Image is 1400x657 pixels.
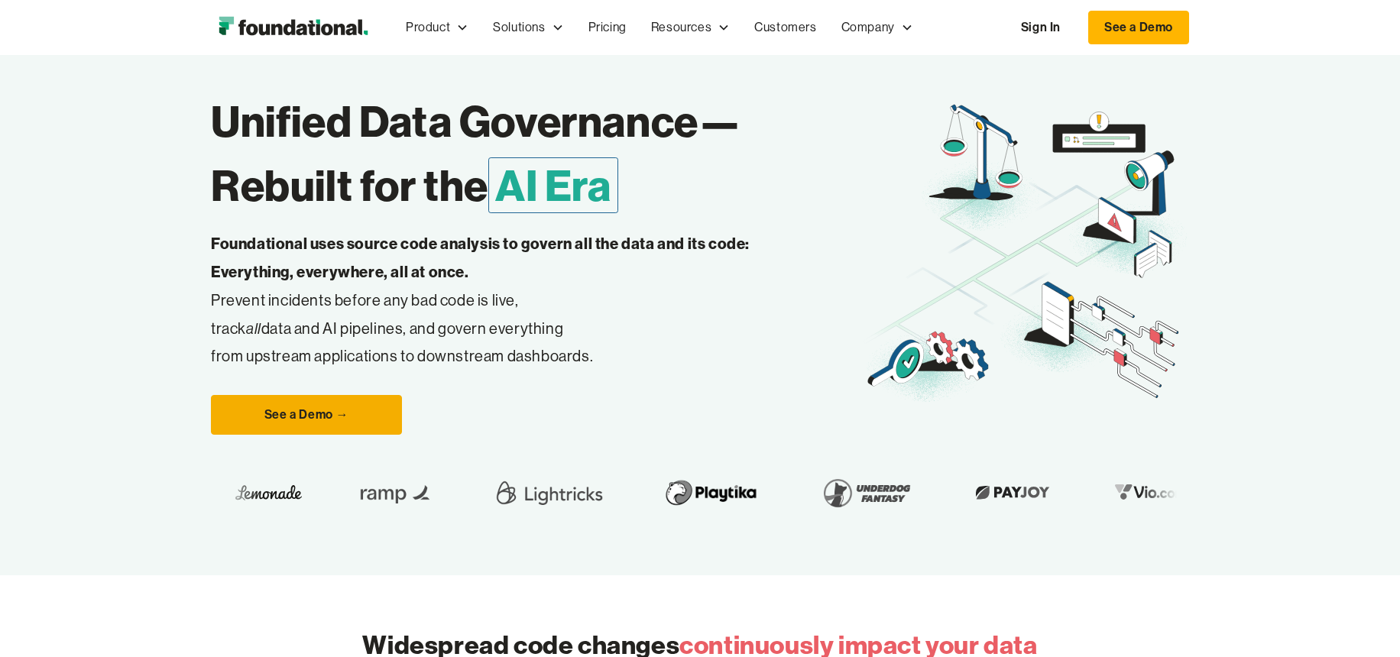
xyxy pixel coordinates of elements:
em: all [246,319,261,338]
span: AI Era [488,157,618,213]
img: Playtika [656,471,765,514]
div: Product [394,2,481,53]
a: See a Demo → [211,395,402,435]
img: Underdog Fantasy [814,471,918,514]
img: Ramp [350,471,442,514]
div: Solutions [481,2,575,53]
div: Company [829,2,925,53]
strong: Foundational uses source code analysis to govern all the data and its code: Everything, everywher... [211,234,750,281]
a: See a Demo [1088,11,1189,44]
a: Pricing [576,2,639,53]
a: Customers [742,2,828,53]
div: Solutions [493,18,545,37]
a: home [211,12,375,43]
img: Lightricks [491,471,607,514]
div: Resources [639,2,742,53]
p: Prevent incidents before any bad code is live, track data and AI pipelines, and govern everything... [211,230,798,371]
div: Product [406,18,450,37]
h1: Unified Data Governance— Rebuilt for the [211,89,863,218]
div: Resources [651,18,711,37]
img: Vio.com [1106,481,1194,504]
img: Lemonade [235,481,301,504]
iframe: Chat Widget [1125,480,1400,657]
div: Company [841,18,895,37]
img: Foundational Logo [211,12,375,43]
img: Payjoy [967,481,1057,504]
a: Sign In [1006,11,1076,44]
